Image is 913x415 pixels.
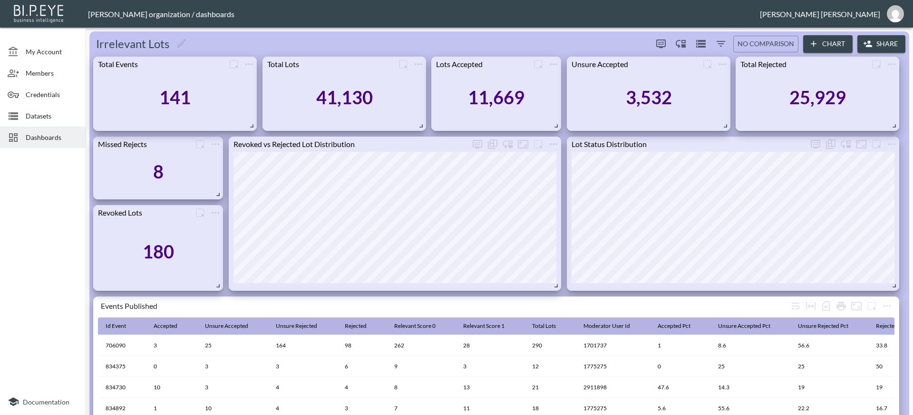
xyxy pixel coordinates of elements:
[653,36,669,51] button: more
[673,36,689,51] div: Enable/disable chart dragging
[337,356,387,377] th: 6
[394,320,448,332] span: Relevant Score 0
[818,298,834,314] div: Number of rows selected for download: 141
[576,335,650,356] th: 1701737
[710,335,790,356] th: 8.6
[546,137,561,152] span: Chart settings
[146,335,197,356] th: 3
[803,35,853,53] button: Chart
[531,137,546,152] button: more
[208,137,223,152] button: more
[532,320,568,332] span: Total Lots
[26,47,78,57] span: My Account
[531,138,546,148] span: Attach chart to a group
[387,335,456,356] th: 262
[456,377,524,398] th: 13
[411,57,426,72] span: Chart settings
[98,377,146,398] th: 834730
[337,335,387,356] th: 98
[93,139,193,148] div: Missed Rejects
[394,320,436,332] div: Relevant Score 0
[515,137,531,152] button: Fullscreen
[8,396,78,407] a: Documentation
[208,205,223,220] span: Chart settings
[864,298,879,314] button: more
[700,57,715,72] button: more
[583,320,642,332] span: Moderator User Id
[205,320,248,332] div: Unsure Accepted
[710,377,790,398] th: 14.3
[790,356,868,377] th: 25
[884,57,899,72] span: Chart settings
[790,335,868,356] th: 56.6
[88,10,760,19] div: [PERSON_NAME] organization / dashboards
[567,59,700,69] div: Unsure Accepted
[808,137,823,152] button: more
[26,89,78,99] span: Credentials
[242,57,257,72] button: more
[718,320,770,332] div: Unsure Accepted Pct
[760,10,880,19] div: [PERSON_NAME] [PERSON_NAME]
[208,205,223,220] button: more
[650,335,710,356] th: 1
[98,356,146,377] th: 834375
[700,59,715,68] span: Attach chart to a group
[798,320,861,332] span: Unsure Rejected Pct
[546,57,561,72] span: Chart settings
[524,377,576,398] th: 21
[193,205,208,220] button: more
[532,320,556,332] div: Total Lots
[576,377,650,398] th: 2911898
[268,377,337,398] th: 4
[197,356,268,377] th: 3
[869,57,884,72] button: more
[693,36,709,51] button: Datasets
[193,138,208,148] span: Attach chart to a group
[268,356,337,377] th: 3
[106,320,126,332] div: Id Event
[276,320,317,332] div: Unsure Rejected
[650,356,710,377] th: 0
[857,35,905,53] button: Share
[485,137,500,152] div: Show chart as table
[197,335,268,356] th: 25
[12,2,67,24] img: bipeye-logo
[546,57,561,72] button: more
[456,356,524,377] th: 3
[736,59,869,69] div: Total Rejected
[798,320,848,332] div: Unsure Rejected Pct
[208,137,223,152] span: Chart settings
[226,59,242,68] span: Attach chart to a group
[653,36,669,51] span: Display settings
[345,320,367,332] div: Rejected
[880,2,911,25] button: nadia@mutualart.com
[193,207,208,216] span: Attach chart to a group
[229,139,470,148] div: Revoked vs Rejected Lot Distribution
[106,320,138,332] span: Id Event
[733,36,798,52] button: No comparison
[153,160,164,182] div: 8
[531,59,546,68] span: Attach chart to a group
[583,320,630,332] div: Moderator User Id
[884,137,899,152] button: more
[345,320,379,332] span: Rejected
[93,208,193,217] div: Revoked Lots
[715,57,730,72] button: more
[803,298,818,314] div: Toggle table layout between fixed and auto (default: auto)
[276,320,330,332] span: Unsure Rejected
[197,377,268,398] th: 3
[146,356,197,377] th: 0
[626,86,672,108] div: 3,532
[879,298,894,314] span: Chart settings
[154,320,177,332] div: Accepted
[396,59,411,68] span: Attach chart to a group
[876,320,907,332] div: Rejected Pct
[788,298,803,314] div: Wrap text
[869,59,884,68] span: Attach chart to a group
[576,356,650,377] th: 1775275
[879,298,894,314] button: more
[715,57,730,72] span: Chart settings
[789,86,846,108] div: 25,929
[470,137,485,152] span: Display settings
[658,320,703,332] span: Accepted Pct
